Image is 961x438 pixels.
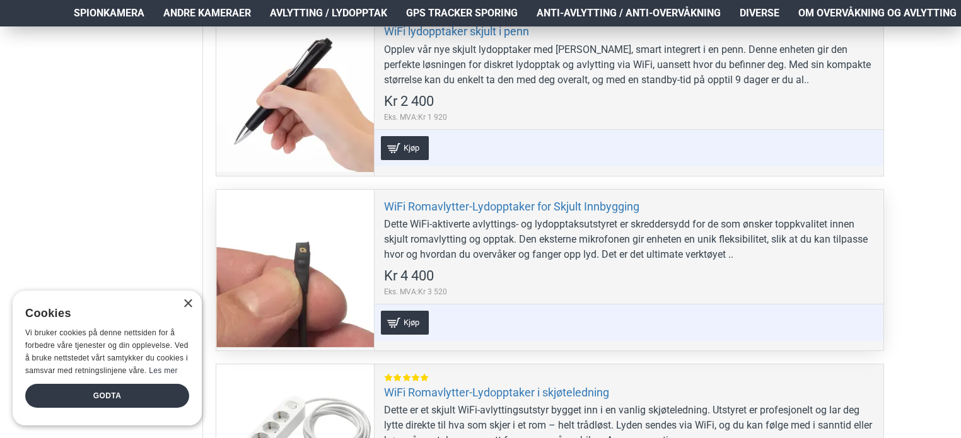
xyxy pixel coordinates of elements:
[400,144,422,152] span: Kjøp
[25,384,189,408] div: Godta
[384,112,447,123] span: Eks. MVA:Kr 1 920
[216,190,374,347] a: WiFi Romavlytter-Lydopptaker for Skjult Innbygging WiFi Romavlytter-Lydopptaker for Skjult Innbyg...
[384,95,434,108] span: Kr 2 400
[384,217,874,262] div: Dette WiFi-aktiverte avlyttings- og lydopptaksutstyret er skreddersydd for de som ønsker toppkval...
[406,6,518,21] span: GPS Tracker Sporing
[384,24,529,38] a: WiFi lydopptaker skjult i penn
[25,300,181,327] div: Cookies
[74,6,144,21] span: Spionkamera
[183,299,192,309] div: Close
[216,14,374,172] a: WiFi lydopptaker skjult i penn WiFi lydopptaker skjult i penn
[384,269,434,283] span: Kr 4 400
[270,6,387,21] span: Avlytting / Lydopptak
[384,286,447,297] span: Eks. MVA:Kr 3 520
[400,318,422,326] span: Kjøp
[384,199,639,214] a: WiFi Romavlytter-Lydopptaker for Skjult Innbygging
[798,6,957,21] span: Om overvåkning og avlytting
[740,6,779,21] span: Diverse
[537,6,721,21] span: Anti-avlytting / Anti-overvåkning
[384,385,609,400] a: WiFi Romavlytter-Lydopptaker i skjøteledning
[149,366,177,375] a: Les mer, opens a new window
[163,6,251,21] span: Andre kameraer
[384,42,874,88] div: Opplev vår nye skjult lydopptaker med [PERSON_NAME], smart integrert i en penn. Denne enheten gir...
[25,328,189,374] span: Vi bruker cookies på denne nettsiden for å forbedre våre tjenester og din opplevelse. Ved å bruke...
